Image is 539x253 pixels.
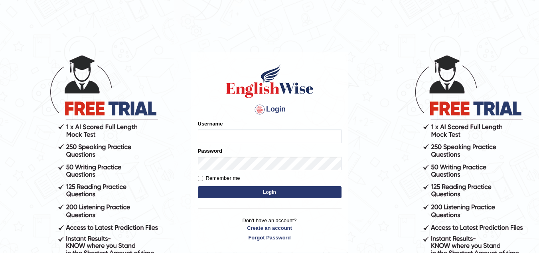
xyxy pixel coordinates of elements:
[198,103,342,116] h4: Login
[198,147,222,155] label: Password
[224,63,315,99] img: Logo of English Wise sign in for intelligent practice with AI
[198,224,342,232] a: Create an account
[198,176,203,181] input: Remember me
[198,174,240,182] label: Remember me
[198,217,342,241] p: Don't have an account?
[198,234,342,241] a: Forgot Password
[198,120,223,127] label: Username
[198,186,342,198] button: Login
